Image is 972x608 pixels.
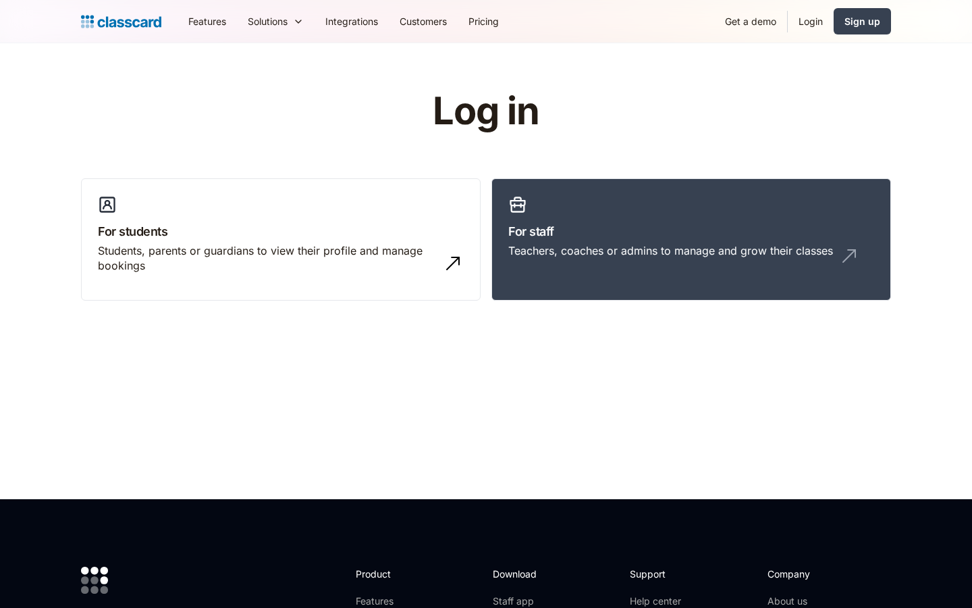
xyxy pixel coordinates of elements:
[788,6,834,36] a: Login
[356,594,428,608] a: Features
[356,567,428,581] h2: Product
[458,6,510,36] a: Pricing
[508,222,874,240] h3: For staff
[834,8,891,34] a: Sign up
[389,6,458,36] a: Customers
[630,594,684,608] a: Help center
[237,6,315,36] div: Solutions
[272,91,701,132] h1: Log in
[81,12,161,31] a: home
[315,6,389,36] a: Integrations
[844,14,880,28] div: Sign up
[767,567,857,581] h2: Company
[98,243,437,274] div: Students, parents or guardians to view their profile and manage bookings
[714,6,787,36] a: Get a demo
[508,243,833,258] div: Teachers, coaches or admins to manage and grow their classes
[98,222,464,240] h3: For students
[178,6,237,36] a: Features
[493,567,548,581] h2: Download
[248,14,288,28] div: Solutions
[491,178,891,301] a: For staffTeachers, coaches or admins to manage and grow their classes
[767,594,857,608] a: About us
[81,178,481,301] a: For studentsStudents, parents or guardians to view their profile and manage bookings
[630,567,684,581] h2: Support
[493,594,548,608] a: Staff app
